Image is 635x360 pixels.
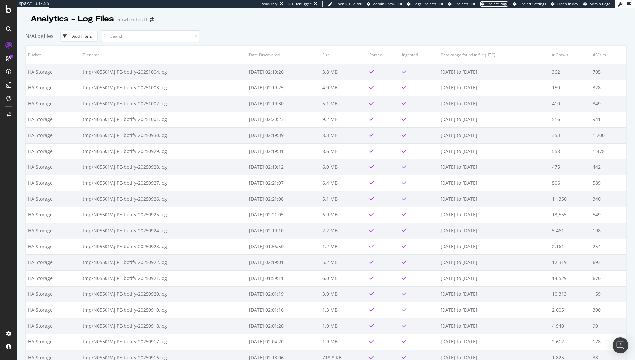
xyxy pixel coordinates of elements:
td: 1,200 [590,127,626,143]
td: HA Storage [26,239,80,254]
span: Logs Projects List [413,1,443,6]
th: Date range found in file (UTC) [438,46,550,64]
td: 705 [590,64,626,80]
td: [DATE] 02:01:16 [247,302,320,318]
td: 12,319 [550,254,590,270]
td: [DATE] to [DATE] [438,286,550,302]
td: tmp/N05501V.j.PE-botify-20250920.log [80,286,247,302]
td: 3.9 MB [320,286,367,302]
td: 1,478 [590,143,626,159]
td: HA Storage [26,223,80,239]
div: Open Intercom Messenger [613,337,628,353]
td: [DATE] to [DATE] [438,143,550,159]
span: Projects List [454,1,475,6]
td: 442 [590,159,626,175]
td: [DATE] 02:01:19 [247,286,320,302]
td: 1.3 MB [320,302,367,318]
th: Filename [80,46,247,64]
td: tmp/N05501V.j.PE-botify-20250919.log [80,302,247,318]
td: [DATE] to [DATE] [438,191,550,207]
td: 254 [590,239,626,254]
td: 549 [590,207,626,223]
td: HA Storage [26,254,80,270]
td: [DATE] to [DATE] [438,175,550,191]
span: N/A [25,32,35,40]
td: 178 [590,334,626,350]
th: Parsed [367,46,400,64]
th: # Visits [590,46,626,64]
td: 410 [550,96,590,112]
td: 558 [550,143,590,159]
td: 941 [590,112,626,127]
td: 2.2 MB [320,223,367,239]
td: 13,555 [550,207,590,223]
td: 362 [550,64,590,80]
td: [DATE] to [DATE] [438,254,550,270]
a: Projects List [448,1,475,7]
td: 5.1 MB [320,191,367,207]
td: 340 [590,191,626,207]
td: [DATE] 01:56:50 [247,239,320,254]
td: [DATE] 02:19:26 [247,64,320,80]
td: tmp/N05501V.j.PE-botify-20251004.log [80,64,247,80]
td: [DATE] to [DATE] [438,207,550,223]
th: Date Discovered [247,46,320,64]
td: 5.1 MB [320,96,367,112]
td: 150 [550,80,590,96]
td: [DATE] 02:20:23 [247,112,320,127]
td: 693 [590,254,626,270]
td: [DATE] to [DATE] [438,127,550,143]
td: tmp/N05501V.j.PE-botify-20250926.log [80,191,247,207]
td: HA Storage [26,143,80,159]
td: tmp/N05501V.j.PE-botify-20250929.log [80,143,247,159]
td: HA Storage [26,80,80,96]
td: [DATE] 02:19:25 [247,80,320,96]
th: Ingested [400,46,438,64]
td: 10,313 [550,286,590,302]
span: Logfiles [35,32,54,40]
td: tmp/N05501V.j.PE-botify-20250918.log [80,318,247,334]
td: tmp/N05501V.j.PE-botify-20250922.log [80,254,247,270]
td: 159 [590,286,626,302]
td: [DATE] 02:04:20 [247,334,320,350]
td: tmp/N05501V.j.PE-botify-20250930.log [80,127,247,143]
div: Analytics - Log Files [31,13,114,24]
span: Project Settings [519,1,546,6]
td: HA Storage [26,318,80,334]
td: 90 [590,318,626,334]
td: 6.4 MB [320,175,367,191]
td: 198 [590,223,626,239]
td: [DATE] to [DATE] [438,239,550,254]
td: 2,612 [550,334,590,350]
td: HA Storage [26,159,80,175]
td: 6.0 MB [320,159,367,175]
td: 14,529 [550,270,590,286]
td: 1.9 MB [320,318,367,334]
td: 6.0 MB [320,270,367,286]
td: [DATE] 02:19:01 [247,254,320,270]
td: 300 [590,302,626,318]
td: 475 [550,159,590,175]
td: [DATE] 02:21:07 [247,175,320,191]
td: tmp/N05501V.j.PE-botify-20250928.log [80,159,247,175]
td: [DATE] to [DATE] [438,302,550,318]
div: crawl-cartos-ft [117,16,147,23]
div: arrow-right-arrow-left [150,17,154,22]
td: [DATE] 02:19:31 [247,143,320,159]
td: [DATE] 02:19:30 [247,96,320,112]
td: tmp/N05501V.j.PE-botify-20251003.log [80,80,247,96]
td: 1.9 MB [320,334,367,350]
a: Open in dev [551,1,578,7]
div: ReadOnly: [261,1,278,7]
td: 2,161 [550,239,590,254]
td: [DATE] 02:21:05 [247,207,320,223]
td: HA Storage [26,112,80,127]
td: HA Storage [26,96,80,112]
a: Admin Page [583,1,610,7]
td: 11,350 [550,191,590,207]
td: 353 [550,127,590,143]
td: 8.3 MB [320,127,367,143]
td: [DATE] to [DATE] [438,112,550,127]
th: # Crawls [550,46,590,64]
td: [DATE] to [DATE] [438,64,550,80]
